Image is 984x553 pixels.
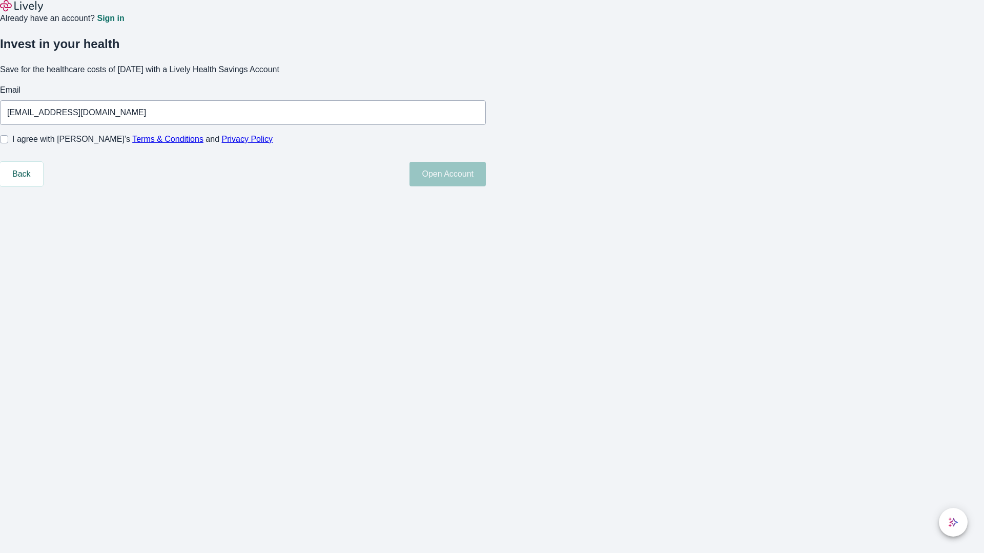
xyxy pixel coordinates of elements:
span: I agree with [PERSON_NAME]’s and [12,133,273,145]
button: chat [939,508,968,537]
a: Terms & Conditions [132,135,203,143]
a: Sign in [97,14,124,23]
svg: Lively AI Assistant [948,517,958,527]
a: Privacy Policy [222,135,273,143]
